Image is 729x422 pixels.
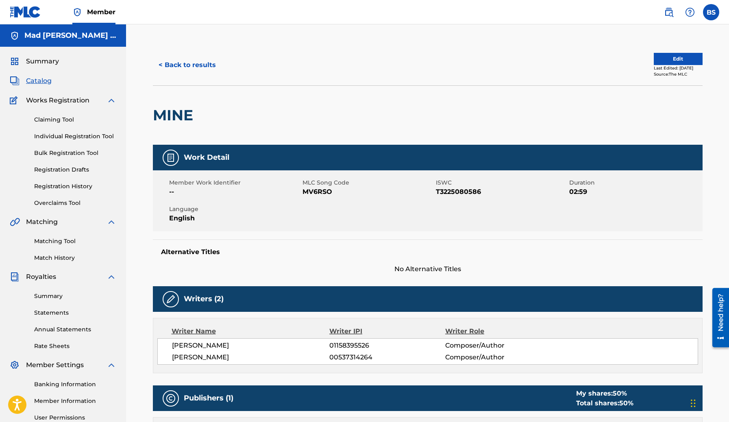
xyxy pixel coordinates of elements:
img: Summary [10,57,20,66]
div: Total shares: [576,398,633,408]
img: help [685,7,695,17]
div: Last Edited: [DATE] [654,65,703,71]
div: Help [682,4,698,20]
img: Member Settings [10,360,20,370]
h5: Publishers (1) [184,394,233,403]
img: expand [107,217,116,227]
a: Annual Statements [34,325,116,334]
span: English [169,213,300,223]
h5: Work Detail [184,153,229,162]
a: Rate Sheets [34,342,116,350]
img: Publishers [166,394,176,403]
iframe: Chat Widget [688,383,729,422]
a: Banking Information [34,380,116,389]
h5: Mad Skeel Music [24,31,116,40]
span: Catalog [26,76,52,86]
iframe: Resource Center [706,285,729,350]
span: Member Work Identifier [169,178,300,187]
div: Writer Name [172,326,330,336]
span: MLC Song Code [302,178,434,187]
a: Member Information [34,397,116,405]
span: 01158395526 [329,341,445,350]
a: Registration History [34,182,116,191]
img: Works Registration [10,96,20,105]
span: 00537314264 [329,352,445,362]
span: 50 % [619,399,633,407]
span: No Alternative Titles [153,264,703,274]
span: Works Registration [26,96,89,105]
span: [PERSON_NAME] [172,352,330,362]
span: Duration [569,178,701,187]
a: Public Search [661,4,677,20]
a: SummarySummary [10,57,59,66]
img: expand [107,360,116,370]
div: User Menu [703,4,719,20]
h5: Alternative Titles [161,248,694,256]
span: 02:59 [569,187,701,197]
div: Writer IPI [329,326,445,336]
span: Member Settings [26,360,84,370]
button: < Back to results [153,55,222,75]
img: Royalties [10,272,20,282]
a: Bulk Registration Tool [34,149,116,157]
a: Individual Registration Tool [34,132,116,141]
span: -- [169,187,300,197]
a: Matching Tool [34,237,116,246]
a: User Permissions [34,413,116,422]
a: Summary [34,292,116,300]
img: Matching [10,217,20,227]
img: Writers [166,294,176,304]
span: 50 % [613,389,627,397]
span: Language [169,205,300,213]
img: MLC Logo [10,6,41,18]
a: Claiming Tool [34,115,116,124]
a: CatalogCatalog [10,76,52,86]
img: Catalog [10,76,20,86]
a: Overclaims Tool [34,199,116,207]
span: Composer/Author [445,341,551,350]
a: Match History [34,254,116,262]
span: [PERSON_NAME] [172,341,330,350]
div: Source: The MLC [654,71,703,77]
img: Top Rightsholder [72,7,82,17]
span: Matching [26,217,58,227]
h5: Writers (2) [184,294,224,304]
span: ISWC [436,178,567,187]
img: expand [107,96,116,105]
div: Writer Role [445,326,551,336]
img: expand [107,272,116,282]
div: My shares: [576,389,633,398]
span: T3225080586 [436,187,567,197]
span: Summary [26,57,59,66]
span: MV6RSO [302,187,434,197]
img: Work Detail [166,153,176,163]
button: Edit [654,53,703,65]
a: Statements [34,309,116,317]
span: Royalties [26,272,56,282]
a: Registration Drafts [34,165,116,174]
img: search [664,7,674,17]
div: Drag [691,391,696,415]
span: Composer/Author [445,352,551,362]
img: Accounts [10,31,20,41]
h2: MINE [153,106,197,124]
span: Member [87,7,115,17]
